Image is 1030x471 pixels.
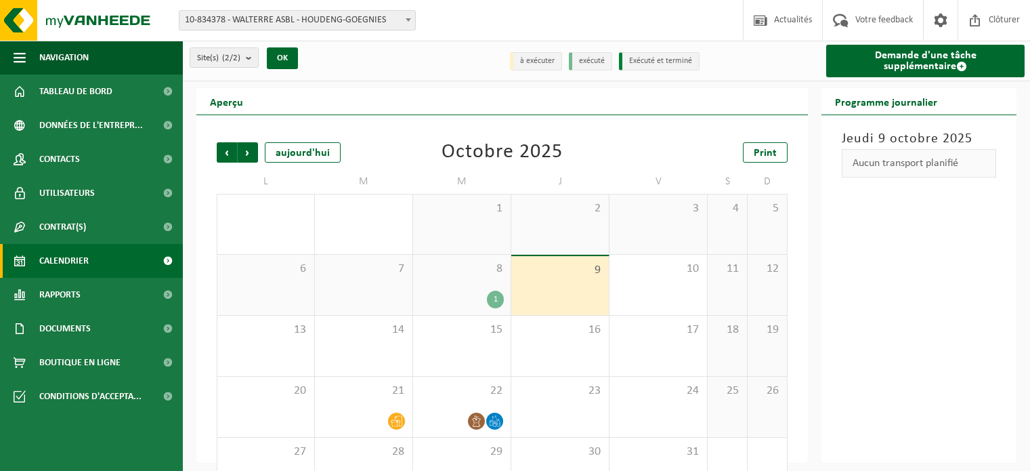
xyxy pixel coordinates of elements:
[315,169,413,194] td: M
[179,10,416,30] span: 10-834378 - WALTERRE ASBL - HOUDENG-GOEGNIES
[39,244,89,278] span: Calendrier
[322,445,406,459] span: 28
[518,445,602,459] span: 30
[518,201,602,216] span: 2
[518,263,602,278] span: 9
[39,75,112,108] span: Tableau de bord
[322,323,406,337] span: 14
[748,169,788,194] td: D
[511,169,609,194] td: J
[714,201,740,216] span: 4
[265,142,341,163] div: aujourd'hui
[39,142,80,176] span: Contacts
[714,323,740,337] span: 18
[39,380,142,413] span: Conditions d'accepta...
[616,323,700,337] span: 17
[222,54,240,62] count: (2/2)
[39,346,121,380] span: Boutique en ligne
[714,262,740,277] span: 11
[322,384,406,398] span: 21
[842,149,996,178] div: Aucun transport planifié
[197,48,240,68] span: Site(s)
[39,176,95,210] span: Utilisateurs
[413,169,511,194] td: M
[708,169,748,194] td: S
[224,262,307,277] span: 6
[39,108,143,142] span: Données de l'entrepr...
[267,47,298,69] button: OK
[714,384,740,398] span: 25
[754,201,780,216] span: 5
[487,291,504,308] div: 1
[238,142,258,163] span: Suivant
[754,148,777,159] span: Print
[510,52,562,70] li: à exécuter
[190,47,259,68] button: Site(s)(2/2)
[619,52,700,70] li: Exécuté et terminé
[616,262,700,277] span: 10
[743,142,788,163] a: Print
[842,129,996,149] h3: Jeudi 9 octobre 2025
[826,45,1025,77] a: Demande d'une tâche supplémentaire
[420,201,504,216] span: 1
[196,88,257,115] h2: Aperçu
[754,323,780,337] span: 19
[609,169,708,194] td: V
[518,323,602,337] span: 16
[420,445,504,459] span: 29
[616,445,700,459] span: 31
[322,262,406,277] span: 7
[616,384,700,398] span: 24
[224,384,307,398] span: 20
[179,11,415,30] span: 10-834378 - WALTERRE ASBL - HOUDENG-GOEGNIES
[754,384,780,398] span: 26
[420,323,504,337] span: 15
[217,142,237,163] span: Précédent
[217,169,315,194] td: L
[569,52,612,70] li: exécuté
[39,41,89,75] span: Navigation
[616,201,700,216] span: 3
[39,278,81,312] span: Rapports
[39,312,91,346] span: Documents
[420,262,504,277] span: 8
[224,445,307,459] span: 27
[39,210,86,244] span: Contrat(s)
[420,384,504,398] span: 22
[224,323,307,337] span: 13
[821,88,951,115] h2: Programme journalier
[518,384,602,398] span: 23
[442,142,563,163] div: Octobre 2025
[754,262,780,277] span: 12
